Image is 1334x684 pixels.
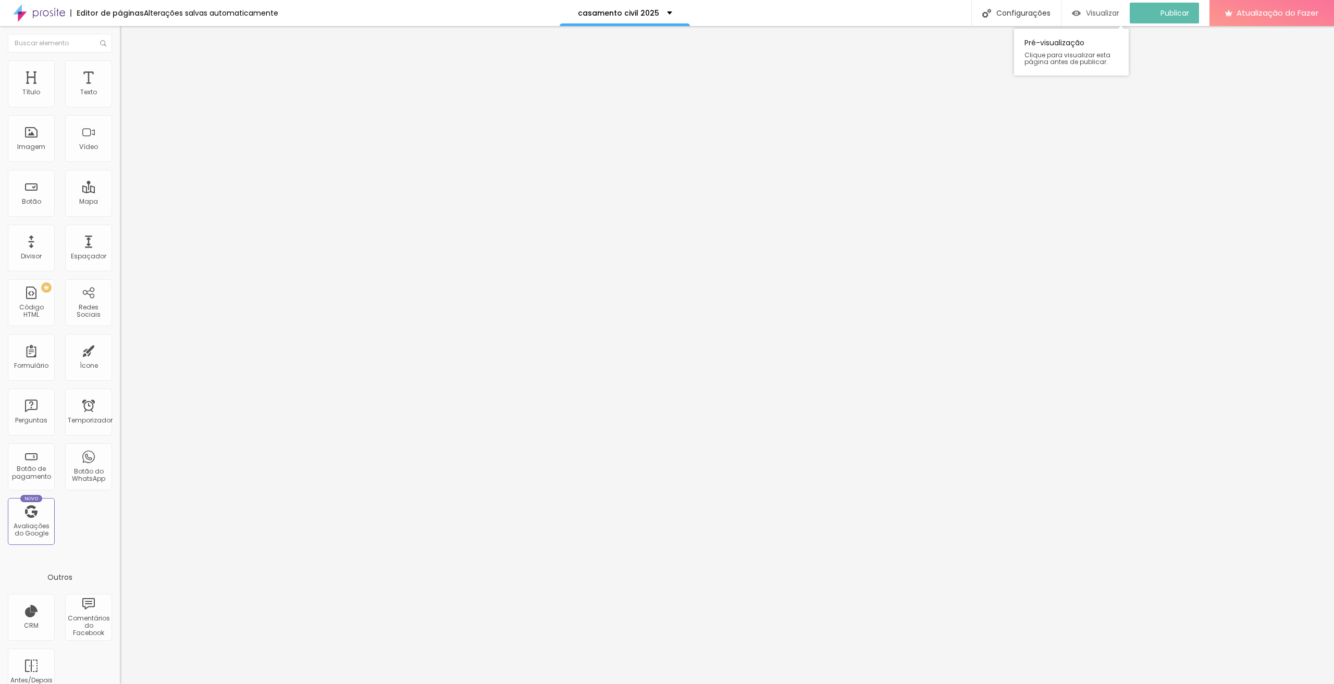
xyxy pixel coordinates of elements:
font: Espaçador [71,252,106,260]
font: Título [22,88,40,96]
font: Mapa [79,197,98,206]
font: Outros [47,572,72,582]
font: Novo [24,495,39,502]
font: Redes Sociais [77,303,101,319]
font: Publicar [1160,8,1189,18]
font: Formulário [14,361,48,370]
font: Código HTML [19,303,44,319]
iframe: Editor [120,26,1334,684]
img: Ícone [100,40,106,46]
button: Publicar [1130,3,1199,23]
font: Botão de pagamento [12,464,51,480]
font: Vídeo [79,142,98,151]
font: Imagem [17,142,45,151]
font: Temporizador [68,416,113,425]
img: Ícone [982,9,991,18]
font: Configurações [996,8,1051,18]
img: view-1.svg [1072,9,1081,18]
button: Visualizar [1061,3,1130,23]
font: Divisor [21,252,42,260]
font: casamento civil 2025 [578,8,659,18]
font: Clique para visualizar esta página antes de publicar. [1024,51,1110,66]
font: Visualizar [1086,8,1119,18]
input: Buscar elemento [8,34,112,53]
font: Texto [80,88,97,96]
font: Comentários do Facebook [68,614,110,638]
font: Avaliações do Google [14,521,50,538]
font: Alterações salvas automaticamente [144,8,278,18]
font: Botão [22,197,41,206]
font: Perguntas [15,416,47,425]
font: Ícone [80,361,98,370]
font: Editor de páginas [77,8,144,18]
font: Pré-visualização [1024,38,1084,48]
font: Atualização do Fazer [1237,7,1318,18]
font: Botão do WhatsApp [72,467,105,483]
font: CRM [24,621,39,630]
